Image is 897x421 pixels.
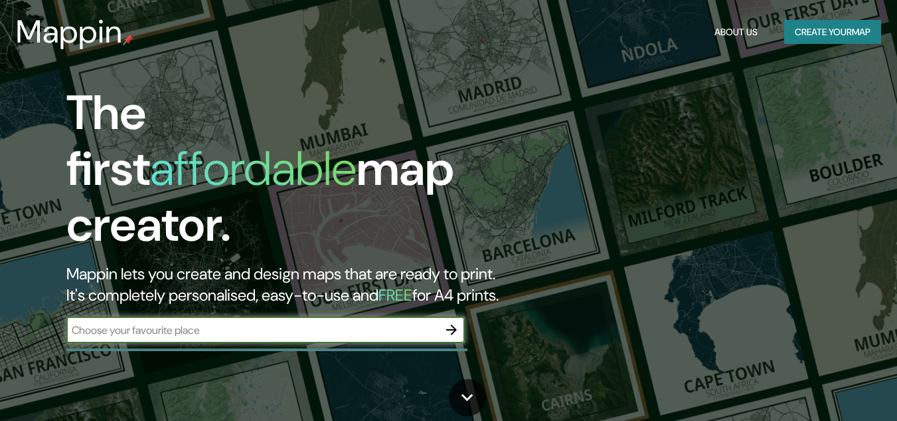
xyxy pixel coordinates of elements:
[709,20,763,45] button: About Us
[378,285,412,305] h5: FREE
[784,20,881,45] button: Create yourmap
[16,13,123,51] h3: Mappin
[66,263,515,306] h2: Mappin lets you create and design maps that are ready to print. It's completely personalised, eas...
[66,85,515,263] h1: The first map creator.
[123,35,133,45] img: mappin-pin
[150,138,357,200] h1: affordable
[66,323,438,338] input: Choose your favourite place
